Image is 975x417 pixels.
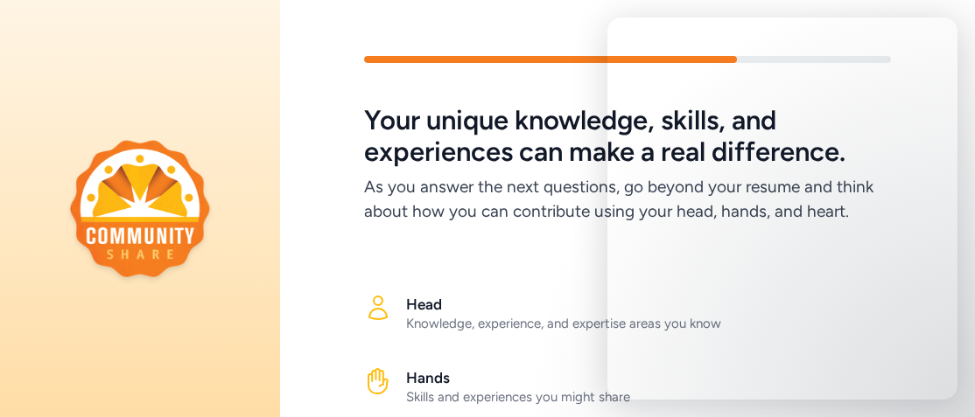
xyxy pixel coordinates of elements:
[406,315,891,332] div: Knowledge, experience, and expertise areas you know
[70,140,210,277] img: logo
[364,105,891,168] h5: Your unique knowledge, skills, and experiences can make a real difference.
[406,388,891,406] div: Skills and experiences you might share
[406,294,891,315] h2: Head
[364,175,891,224] h6: As you answer the next questions, go beyond your resume and think about how you can contribute us...
[406,367,891,388] h2: Hands
[607,17,957,400] iframe: Intercom live chat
